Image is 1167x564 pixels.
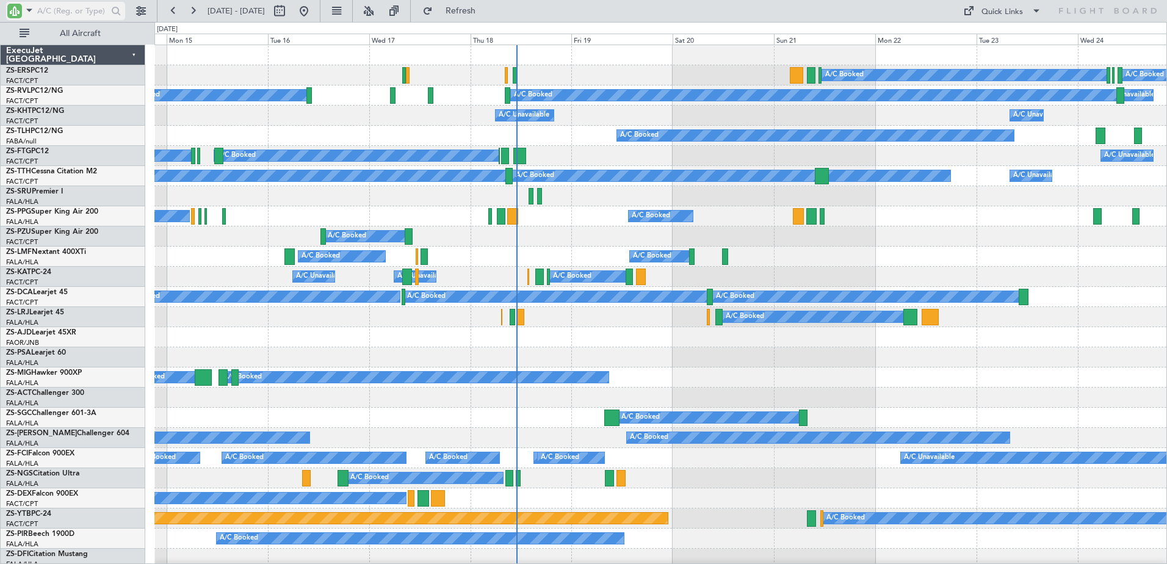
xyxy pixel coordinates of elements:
[6,148,31,155] span: ZS-FTG
[6,439,38,448] a: FALA/HLA
[826,509,865,527] div: A/C Booked
[6,278,38,287] a: FACT/CPT
[6,269,51,276] a: ZS-KATPC-24
[630,428,668,447] div: A/C Booked
[6,378,38,388] a: FALA/HLA
[328,227,366,245] div: A/C Booked
[167,34,268,45] div: Mon 15
[6,430,77,437] span: ZS-[PERSON_NAME]
[220,529,258,548] div: A/C Booked
[499,106,549,125] div: A/C Unavailable
[6,188,32,195] span: ZS-SRU
[6,168,31,175] span: ZS-TTH
[6,117,38,126] a: FACT/CPT
[137,449,176,467] div: A/C Booked
[302,247,340,266] div: A/C Booked
[6,318,38,327] a: FALA/HLA
[541,449,579,467] div: A/C Booked
[6,309,64,316] a: ZS-LRJLearjet 45
[516,167,554,185] div: A/C Booked
[6,530,74,538] a: ZS-PIRBeech 1900D
[223,368,262,386] div: A/C Booked
[977,34,1078,45] div: Tue 23
[6,258,38,267] a: FALA/HLA
[6,430,129,437] a: ZS-[PERSON_NAME]Challenger 604
[6,107,64,115] a: ZS-KHTPC12/NG
[553,267,591,286] div: A/C Booked
[6,157,38,166] a: FACT/CPT
[6,551,29,558] span: ZS-DFI
[981,6,1023,18] div: Quick Links
[407,287,446,306] div: A/C Booked
[6,87,31,95] span: ZS-RVL
[6,168,97,175] a: ZS-TTHCessna Citation M2
[6,329,76,336] a: ZS-AJDLearjet 45XR
[37,2,107,20] input: A/C (Reg. or Type)
[32,29,129,38] span: All Aircraft
[6,188,63,195] a: ZS-SRUPremier I
[6,530,28,538] span: ZS-PIR
[6,309,29,316] span: ZS-LRJ
[6,67,48,74] a: ZS-ERSPC12
[6,329,32,336] span: ZS-AJD
[875,34,977,45] div: Mon 22
[13,24,132,43] button: All Aircraft
[6,137,37,146] a: FABA/null
[6,197,38,206] a: FALA/HLA
[6,269,31,276] span: ZS-KAT
[571,34,673,45] div: Fri 19
[6,510,51,518] a: ZS-YTBPC-24
[6,228,98,236] a: ZS-PZUSuper King Air 200
[296,267,347,286] div: A/C Unavailable
[6,358,38,367] a: FALA/HLA
[6,399,38,408] a: FALA/HLA
[6,369,82,377] a: ZS-MIGHawker 900XP
[620,126,659,145] div: A/C Booked
[1125,66,1164,84] div: A/C Booked
[6,540,38,549] a: FALA/HLA
[6,490,32,497] span: ZS-DEX
[1013,106,1064,125] div: A/C Unavailable
[6,228,31,236] span: ZS-PZU
[6,87,63,95] a: ZS-RVLPC12/NG
[621,408,660,427] div: A/C Booked
[6,208,31,215] span: ZS-PPG
[904,449,955,467] div: A/C Unavailable
[6,389,84,397] a: ZS-ACTChallenger 300
[268,34,369,45] div: Tue 16
[6,248,86,256] a: ZS-LMFNextant 400XTi
[6,298,38,307] a: FACT/CPT
[6,248,32,256] span: ZS-LMF
[417,1,490,21] button: Refresh
[6,289,33,296] span: ZS-DCA
[6,128,63,135] a: ZS-TLHPC12/NG
[6,76,38,85] a: FACT/CPT
[1104,146,1155,165] div: A/C Unavailable
[632,207,670,225] div: A/C Booked
[6,410,32,417] span: ZS-SGC
[774,34,875,45] div: Sun 21
[957,1,1047,21] button: Quick Links
[6,289,68,296] a: ZS-DCALearjet 45
[157,24,178,35] div: [DATE]
[6,389,32,397] span: ZS-ACT
[6,551,88,558] a: ZS-DFICitation Mustang
[6,148,49,155] a: ZS-FTGPC12
[673,34,774,45] div: Sat 20
[6,369,31,377] span: ZS-MIG
[6,349,66,356] a: ZS-PSALearjet 60
[514,86,552,104] div: A/C Booked
[6,67,31,74] span: ZS-ERS
[6,128,31,135] span: ZS-TLH
[6,419,38,428] a: FALA/HLA
[6,519,38,529] a: FACT/CPT
[6,107,32,115] span: ZS-KHT
[6,510,31,518] span: ZS-YTB
[1013,167,1064,185] div: A/C Unavailable
[6,208,98,215] a: ZS-PPGSuper King Air 200
[429,449,468,467] div: A/C Booked
[6,450,74,457] a: ZS-FCIFalcon 900EX
[435,7,486,15] span: Refresh
[6,479,38,488] a: FALA/HLA
[716,287,754,306] div: A/C Booked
